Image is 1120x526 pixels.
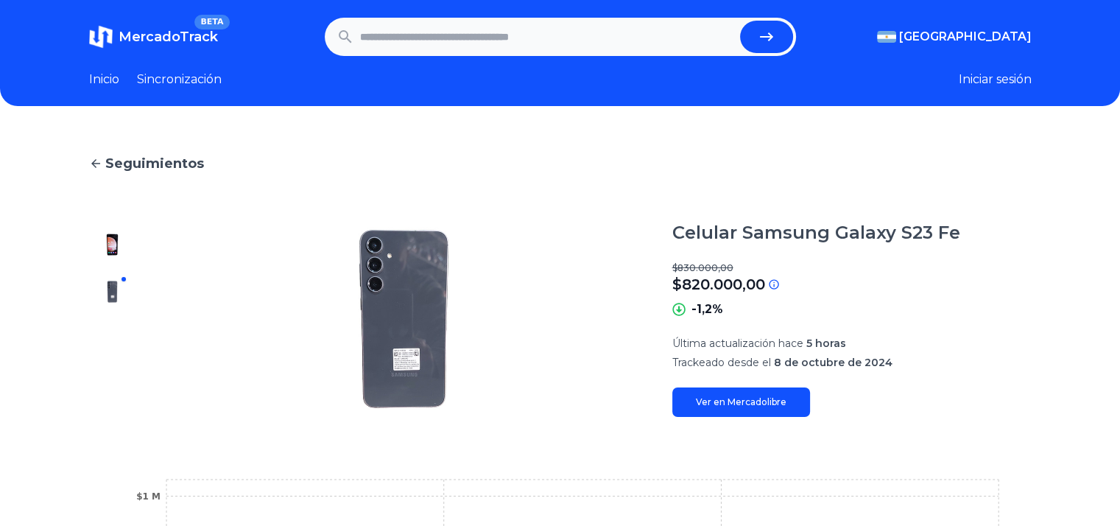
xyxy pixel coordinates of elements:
font: $830.000,00 [672,262,733,273]
tspan: $1 M [136,491,161,502]
font: MercadoTrack [119,29,218,45]
font: Inicio [89,72,119,86]
a: MercadoTrackBETA [89,25,218,49]
img: MercadoTrack [89,25,113,49]
a: Seguimientos [89,153,1032,174]
img: Celular Samsung Galaxy S23 Fe [101,233,124,256]
img: Celular Samsung Galaxy S23 Fe [166,221,643,417]
font: -1,2% [691,302,723,316]
font: 5 horas [806,337,846,350]
a: Ver en Mercadolibre [672,388,810,417]
font: 8 de octubre de 2024 [774,356,892,369]
a: Inicio [89,71,119,88]
a: Sincronización [137,71,222,88]
img: Argentina [877,31,896,43]
font: [GEOGRAPHIC_DATA] [899,29,1032,43]
font: Sincronización [137,72,222,86]
font: Iniciar sesión [959,72,1032,86]
font: $820.000,00 [672,276,765,293]
font: Celular Samsung Galaxy S23 Fe [672,222,960,243]
button: [GEOGRAPHIC_DATA] [877,28,1032,46]
font: Seguimientos [105,155,204,172]
font: Última actualización hace [672,337,803,350]
font: BETA [200,17,223,27]
img: Celular Samsung Galaxy S23 Fe [101,280,124,304]
button: Iniciar sesión [959,71,1032,88]
font: Trackeado desde el [672,356,771,369]
font: Ver en Mercadolibre [696,396,786,407]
